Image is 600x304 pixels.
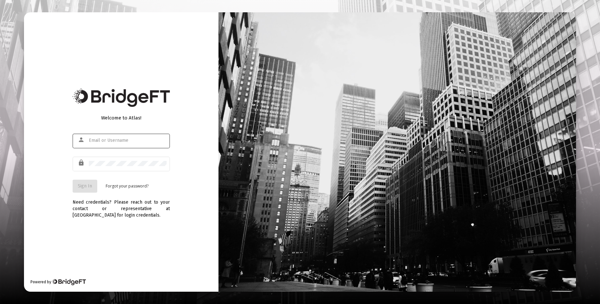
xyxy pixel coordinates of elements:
[52,279,86,285] img: Bridge Financial Technology Logo
[78,159,86,167] mat-icon: lock
[78,183,92,189] span: Sign In
[73,88,170,107] img: Bridge Financial Technology Logo
[78,136,86,144] mat-icon: person
[30,279,86,285] div: Powered by
[73,115,170,121] div: Welcome to Atlas!
[73,180,97,193] button: Sign In
[89,138,167,143] input: Email or Username
[73,193,170,219] div: Need credentials? Please reach out to your contact or representative at [GEOGRAPHIC_DATA] for log...
[106,183,148,189] a: Forgot your password?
